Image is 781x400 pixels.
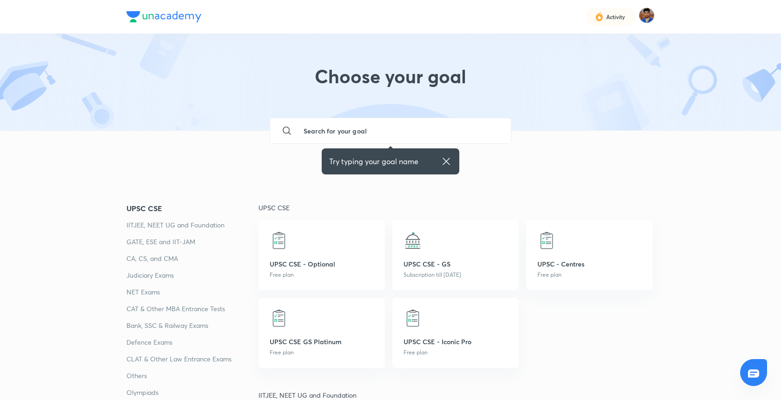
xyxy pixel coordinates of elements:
[270,348,374,357] p: Free plan
[270,231,288,250] img: UPSC CSE - Optional
[270,337,374,347] p: UPSC CSE GS Platinum
[126,337,258,348] a: Defence Exams
[537,231,556,250] img: UPSC - Centres
[270,271,374,279] p: Free plan
[258,390,655,400] p: IITJEE, NEET UG and Foundation
[270,259,374,269] p: UPSC CSE - Optional
[404,309,422,327] img: UPSC CSE - Iconic Pro
[126,270,258,281] a: Judiciary Exams
[126,353,258,365] a: CLAT & Other Law Entrance Exams
[126,370,258,381] a: Others
[296,118,503,143] input: Search for your goal
[537,271,642,279] p: Free plan
[126,236,258,247] a: GATE, ESE and IIT-JAM
[126,203,258,214] a: UPSC CSE
[329,156,452,167] div: Try typing your goal name
[126,320,258,331] a: Bank, SSC & Railway Exams
[315,65,466,99] h1: Choose your goal
[126,220,258,231] a: IITJEE, NEET UG and Foundation
[639,7,655,23] img: Chandra
[404,259,508,269] p: UPSC CSE - GS
[126,287,258,298] a: NET Exams
[404,271,508,279] p: Subscription till [DATE]
[126,387,258,398] a: Olympiads
[404,337,508,347] p: UPSC CSE - Iconic Pro
[595,11,603,22] img: activity
[126,253,258,264] a: CA, CS, and CMA
[404,348,508,357] p: Free plan
[270,309,288,327] img: UPSC CSE GS Platinum
[404,231,422,250] img: UPSC CSE - GS
[126,11,201,22] img: Company Logo
[537,259,642,269] p: UPSC - Centres
[126,303,258,314] a: CAT & Other MBA Entrance Tests
[258,203,655,213] p: UPSC CSE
